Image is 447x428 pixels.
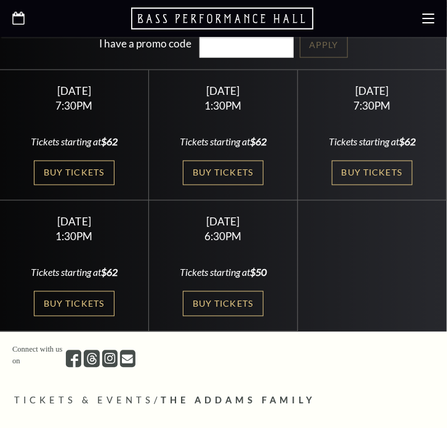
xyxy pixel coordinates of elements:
div: Tickets starting at [164,266,283,280]
div: 7:30PM [15,100,134,111]
div: 7:30PM [313,100,432,111]
a: Buy Tickets [183,161,263,186]
a: Buy Tickets [34,161,114,186]
div: 1:30PM [15,232,134,242]
a: Buy Tickets [183,291,263,317]
div: [DATE] [313,84,432,97]
span: The Addams Family [161,395,316,406]
span: $62 [101,135,118,147]
div: Tickets starting at [164,135,283,148]
div: Tickets starting at [15,135,134,148]
a: Buy Tickets [34,291,114,317]
div: Tickets starting at [313,135,432,148]
label: I have a promo code [99,37,191,50]
span: $62 [101,267,118,278]
span: $62 [399,135,416,147]
div: [DATE] [164,216,283,228]
span: $62 [250,135,267,147]
p: / [14,394,433,409]
span: Tickets & Events [14,395,154,406]
span: $50 [250,267,267,278]
div: [DATE] [15,216,134,228]
p: Connect with us on [12,344,66,368]
div: 6:30PM [164,232,283,242]
div: Tickets starting at [15,266,134,280]
a: Buy Tickets [332,161,412,186]
div: [DATE] [15,84,134,97]
div: [DATE] [164,84,283,97]
div: 1:30PM [164,100,283,111]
